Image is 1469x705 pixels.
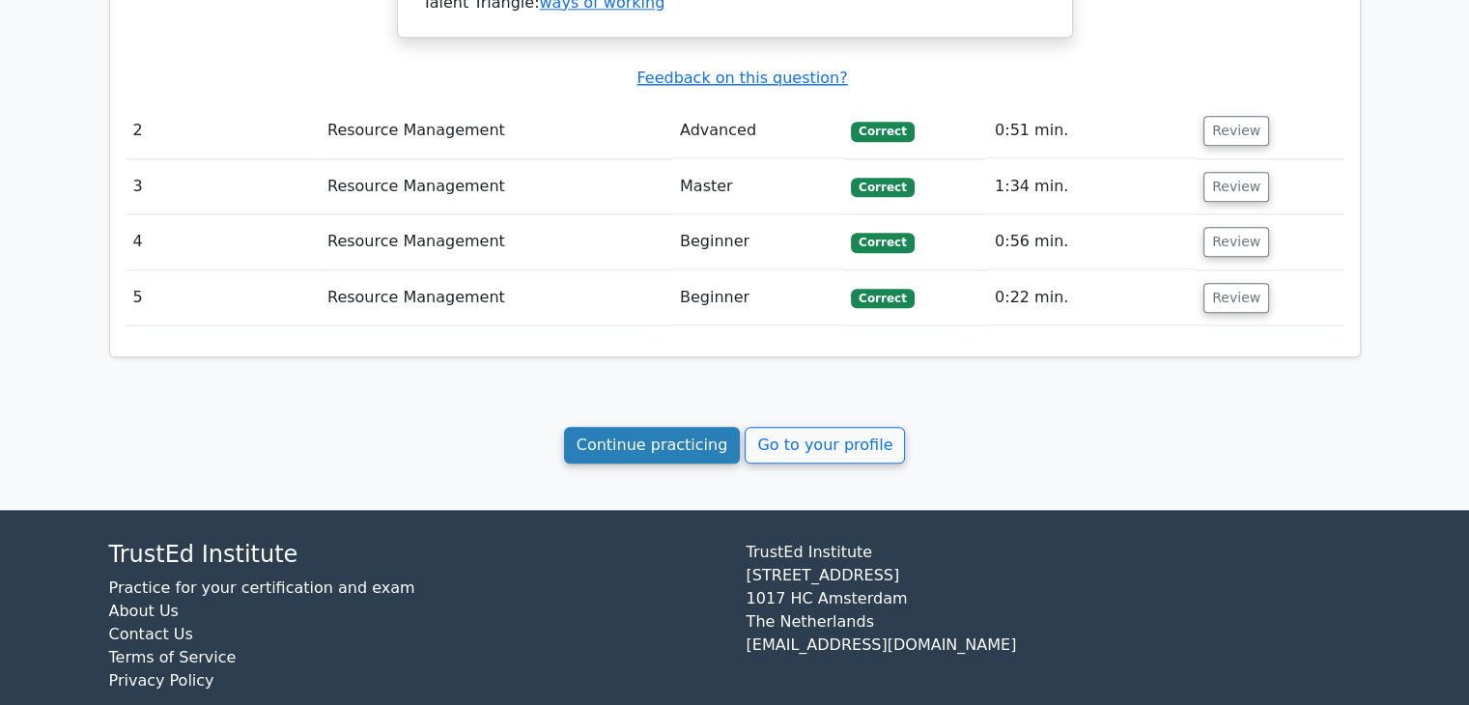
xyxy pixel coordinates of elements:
[851,289,914,308] span: Correct
[636,69,847,87] a: Feedback on this question?
[109,671,214,690] a: Privacy Policy
[672,103,843,158] td: Advanced
[1203,172,1269,202] button: Review
[987,214,1196,269] td: 0:56 min.
[109,602,179,620] a: About Us
[851,178,914,197] span: Correct
[109,578,415,597] a: Practice for your certification and exam
[672,159,843,214] td: Master
[1203,283,1269,313] button: Review
[126,103,320,158] td: 2
[851,122,914,141] span: Correct
[987,270,1196,325] td: 0:22 min.
[672,270,843,325] td: Beginner
[126,159,320,214] td: 3
[109,625,193,643] a: Contact Us
[987,159,1196,214] td: 1:34 min.
[109,541,723,569] h4: TrustEd Institute
[987,103,1196,158] td: 0:51 min.
[745,427,905,464] a: Go to your profile
[126,270,320,325] td: 5
[126,214,320,269] td: 4
[564,427,741,464] a: Continue practicing
[672,214,843,269] td: Beginner
[320,270,672,325] td: Resource Management
[109,648,237,666] a: Terms of Service
[320,214,672,269] td: Resource Management
[851,233,914,252] span: Correct
[1203,116,1269,146] button: Review
[320,103,672,158] td: Resource Management
[320,159,672,214] td: Resource Management
[1203,227,1269,257] button: Review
